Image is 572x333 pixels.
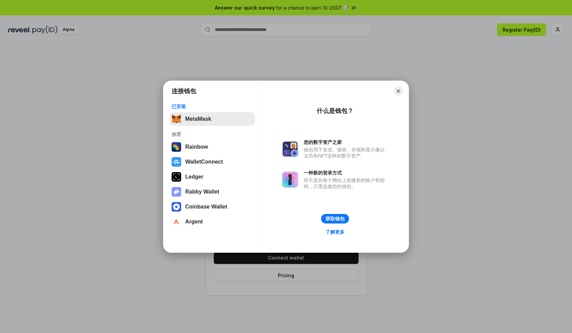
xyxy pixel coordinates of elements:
[185,174,203,180] div: Ledger
[172,157,181,167] img: svg+xml,%3Csvg%20width%3D%2228%22%20height%3D%2228%22%20viewBox%3D%220%200%2028%2028%22%20fill%3D...
[172,114,181,124] img: svg+xml,%3Csvg%20fill%3D%22none%22%20height%3D%2233%22%20viewBox%3D%220%200%2035%2033%22%20width%...
[170,170,255,184] button: Ledger
[170,112,255,126] button: MetaMask
[304,170,388,176] div: 一种新的登录方式
[172,131,253,137] div: 推荐
[282,171,298,188] img: svg+xml,%3Csvg%20xmlns%3D%22http%3A%2F%2Fwww.w3.org%2F2000%2Fsvg%22%20fill%3D%22none%22%20viewBox...
[325,216,345,222] div: 获取钱包
[304,147,388,159] div: 钱包用于发送、接收、存储和显示像以太坊和NFT这样的数字资产。
[170,215,255,229] button: Argent
[185,204,227,210] div: Coinbase Wallet
[172,87,196,95] h1: 连接钱包
[282,141,298,157] img: svg+xml,%3Csvg%20xmlns%3D%22http%3A%2F%2Fwww.w3.org%2F2000%2Fsvg%22%20fill%3D%22none%22%20viewBox...
[304,177,388,189] div: 而不是在每个网站上创建新的账户和密码，只需连接您的钱包。
[172,172,181,182] img: svg+xml,%3Csvg%20xmlns%3D%22http%3A%2F%2Fwww.w3.org%2F2000%2Fsvg%22%20width%3D%2228%22%20height%3...
[170,185,255,199] button: Rabby Wallet
[317,107,353,115] div: 什么是钱包？
[304,139,388,145] div: 您的数字资产之家
[185,189,219,195] div: Rabby Wallet
[321,214,349,223] button: 获取钱包
[394,86,403,96] button: Close
[185,144,208,150] div: Rainbow
[172,217,181,227] img: svg+xml,%3Csvg%20width%3D%2228%22%20height%3D%2228%22%20viewBox%3D%220%200%2028%2028%22%20fill%3D...
[325,229,345,235] div: 了解更多
[170,140,255,154] button: Rainbow
[170,155,255,169] button: WalletConnect
[185,159,223,165] div: WalletConnect
[172,142,181,152] img: svg+xml,%3Csvg%20width%3D%22120%22%20height%3D%22120%22%20viewBox%3D%220%200%20120%20120%22%20fil...
[185,116,211,122] div: MetaMask
[321,228,349,236] a: 了解更多
[172,187,181,197] img: svg+xml,%3Csvg%20xmlns%3D%22http%3A%2F%2Fwww.w3.org%2F2000%2Fsvg%22%20fill%3D%22none%22%20viewBox...
[185,219,203,225] div: Argent
[172,103,253,110] div: 已安装
[172,202,181,212] img: svg+xml,%3Csvg%20width%3D%2228%22%20height%3D%2228%22%20viewBox%3D%220%200%2028%2028%22%20fill%3D...
[170,200,255,214] button: Coinbase Wallet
